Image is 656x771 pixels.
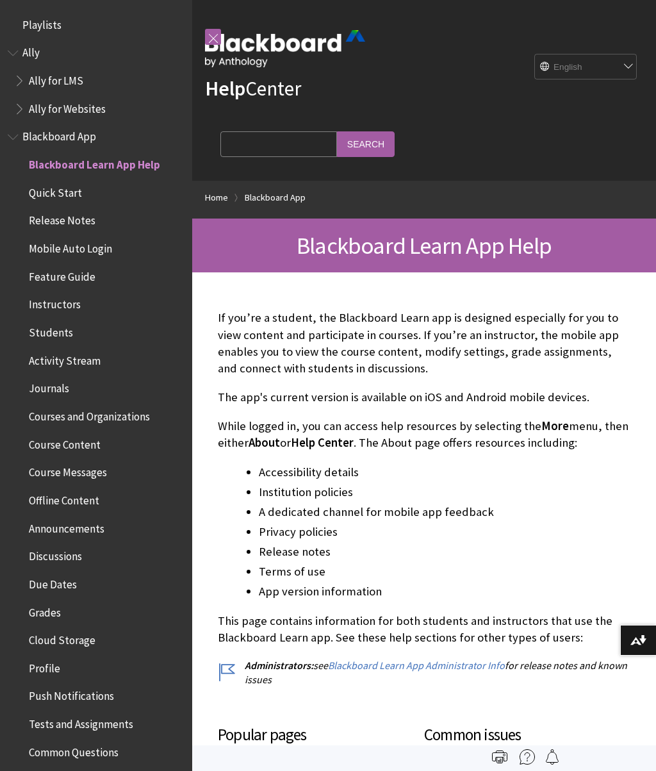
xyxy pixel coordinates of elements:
[259,583,630,601] li: App version information
[291,435,354,450] span: Help Center
[218,723,424,761] h3: Popular pages
[29,294,81,311] span: Instructors
[29,658,60,675] span: Profile
[29,322,73,339] span: Students
[29,574,77,591] span: Due Dates
[328,659,505,672] a: Blackboard Learn App Administrator Info
[22,42,40,60] span: Ally
[337,131,395,156] input: Search
[205,30,365,67] img: Blackboard by Anthology
[205,190,228,206] a: Home
[29,70,83,87] span: Ally for LMS
[249,435,280,450] span: About
[259,503,630,521] li: A dedicated channel for mobile app feedback
[29,434,101,451] span: Course Content
[29,350,101,367] span: Activity Stream
[29,518,104,535] span: Announcements
[29,266,95,283] span: Feature Guide
[259,523,630,541] li: Privacy policies
[492,749,507,765] img: Print
[259,563,630,581] li: Terms of use
[29,406,150,423] span: Courses and Organizations
[29,602,61,619] span: Grades
[218,658,630,687] p: see for release notes and known issues
[259,543,630,561] li: Release notes
[29,545,82,563] span: Discussions
[22,126,96,144] span: Blackboard App
[424,723,618,761] h3: Common issues
[29,98,106,115] span: Ally for Websites
[29,629,95,647] span: Cloud Storage
[259,483,630,501] li: Institution policies
[29,686,114,703] span: Push Notifications
[297,231,552,260] span: Blackboard Learn App Help
[535,54,637,80] select: Site Language Selector
[218,389,630,406] p: The app's current version is available on iOS and Android mobile devices.
[8,42,184,120] nav: Book outline for Anthology Ally Help
[541,419,569,433] span: More
[245,190,306,206] a: Blackboard App
[29,713,133,731] span: Tests and Assignments
[29,490,99,507] span: Offline Content
[218,310,630,377] p: If you’re a student, the Blackboard Learn app is designed especially for you to view content and ...
[29,182,82,199] span: Quick Start
[8,14,184,36] nav: Book outline for Playlists
[29,378,69,395] span: Journals
[205,76,301,101] a: HelpCenter
[259,463,630,481] li: Accessibility details
[29,462,107,479] span: Course Messages
[22,14,61,31] span: Playlists
[520,749,535,765] img: More help
[29,742,119,759] span: Common Questions
[545,749,560,765] img: Follow this page
[218,613,630,646] p: This page contains information for both students and instructors that use the Blackboard Learn ap...
[218,418,630,451] p: While logged in, you can access help resources by selecting the menu, then either or . The About ...
[245,659,313,672] span: Administrators:
[29,210,95,228] span: Release Notes
[29,238,112,255] span: Mobile Auto Login
[205,76,245,101] strong: Help
[29,154,160,171] span: Blackboard Learn App Help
